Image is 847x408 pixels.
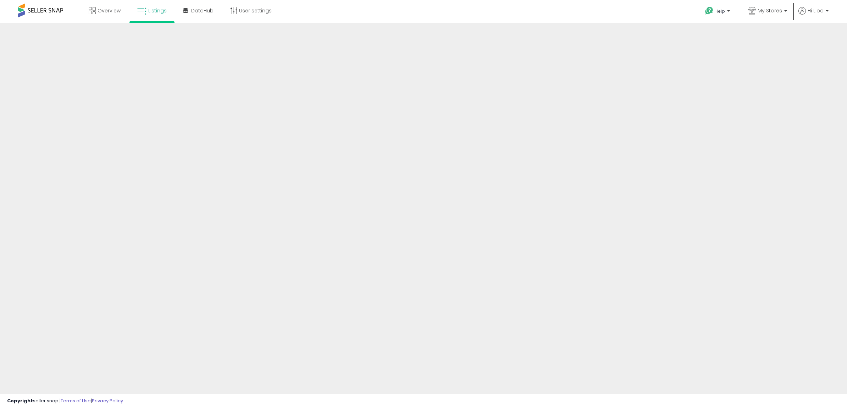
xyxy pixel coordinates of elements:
[699,1,737,23] a: Help
[808,7,824,14] span: Hi Lipa
[98,7,121,14] span: Overview
[705,6,714,15] i: Get Help
[798,7,829,23] a: Hi Lipa
[191,7,214,14] span: DataHub
[148,7,167,14] span: Listings
[758,7,782,14] span: My Stores
[715,8,725,14] span: Help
